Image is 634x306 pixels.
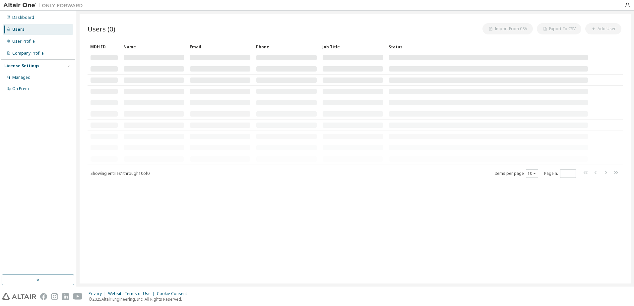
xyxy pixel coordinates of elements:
img: altair_logo.svg [2,293,36,300]
button: 10 [528,171,537,176]
img: Altair One [3,2,86,9]
img: linkedin.svg [62,293,69,300]
div: Name [123,41,184,52]
div: Company Profile [12,51,44,56]
img: instagram.svg [51,293,58,300]
span: Items per page [494,169,538,178]
div: User Profile [12,39,35,44]
div: Dashboard [12,15,34,20]
span: Page n. [544,169,576,178]
span: Showing entries 1 through 10 of 0 [91,171,150,176]
img: youtube.svg [73,293,83,300]
button: Export To CSV [537,23,581,34]
div: License Settings [4,63,39,69]
img: facebook.svg [40,293,47,300]
span: Users (0) [88,24,115,33]
div: Email [190,41,251,52]
div: MDH ID [90,41,118,52]
div: Privacy [89,291,108,296]
p: © 2025 Altair Engineering, Inc. All Rights Reserved. [89,296,191,302]
button: Import From CSV [482,23,533,34]
button: Add User [585,23,621,34]
div: Status [389,41,588,52]
div: Phone [256,41,317,52]
div: Managed [12,75,31,80]
div: Cookie Consent [157,291,191,296]
div: Users [12,27,25,32]
div: Job Title [322,41,383,52]
div: On Prem [12,86,29,91]
div: Website Terms of Use [108,291,157,296]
